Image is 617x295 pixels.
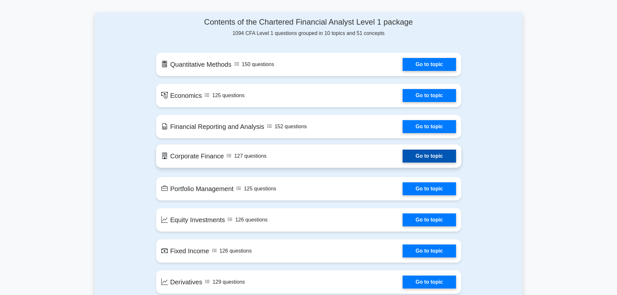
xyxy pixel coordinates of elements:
[403,244,456,257] a: Go to topic
[403,182,456,195] a: Go to topic
[403,150,456,163] a: Go to topic
[403,58,456,71] a: Go to topic
[156,17,461,37] div: 1094 CFA Level 1 questions grouped in 10 topics and 51 concepts
[403,89,456,102] a: Go to topic
[156,17,461,27] h4: Contents of the Chartered Financial Analyst Level 1 package
[403,213,456,226] a: Go to topic
[403,276,456,289] a: Go to topic
[403,120,456,133] a: Go to topic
